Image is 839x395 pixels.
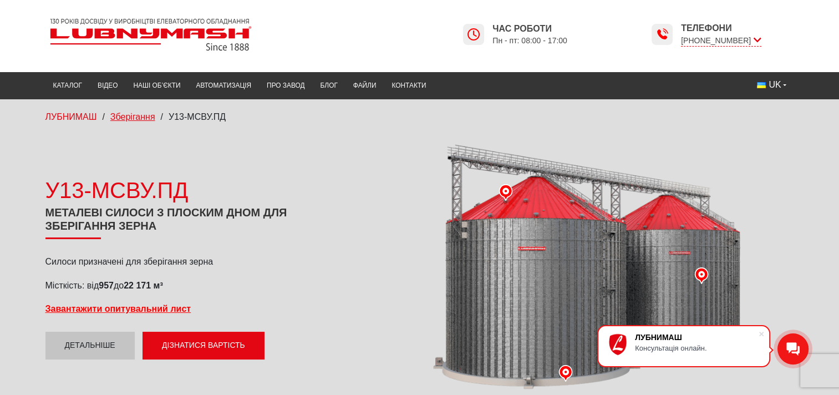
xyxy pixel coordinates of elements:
p: Силоси призначені для зберігання зерна [45,256,348,268]
a: Автоматизація [188,75,259,97]
div: У13-МСВУ.ПД [45,175,348,206]
div: Консультація онлайн. [635,344,758,352]
strong: 22 171 м³ [124,281,163,290]
a: Відео [90,75,125,97]
a: Наші об’єкти [125,75,188,97]
span: Час роботи [492,23,567,35]
span: UK [769,79,781,91]
span: У13-МСВУ.ПД [169,112,226,121]
span: Телефони [681,22,761,34]
img: Lubnymash [45,14,256,55]
a: Зберігання [110,112,155,121]
a: Завантажити опитувальний лист [45,304,191,313]
button: Дізнатися вартість [143,332,265,359]
p: Місткість: від до [45,280,348,292]
a: ЛУБНИМАШ [45,112,97,121]
h1: Металеві силоси з плоским дном для зберігання зерна [45,206,348,239]
img: Українська [757,82,766,88]
a: Детальніше [45,332,135,359]
span: [PHONE_NUMBER] [681,35,761,47]
span: / [161,112,163,121]
strong: 957 [99,281,114,290]
div: ЛУБНИМАШ [635,333,758,342]
a: Блог [312,75,345,97]
span: / [102,112,104,121]
img: Lubnymash time icon [467,28,480,41]
img: Lubnymash time icon [655,28,669,41]
button: UK [749,75,794,95]
a: Про завод [259,75,312,97]
a: Контакти [384,75,434,97]
a: Каталог [45,75,90,97]
span: Пн - пт: 08:00 - 17:00 [492,36,567,46]
a: Файли [345,75,384,97]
